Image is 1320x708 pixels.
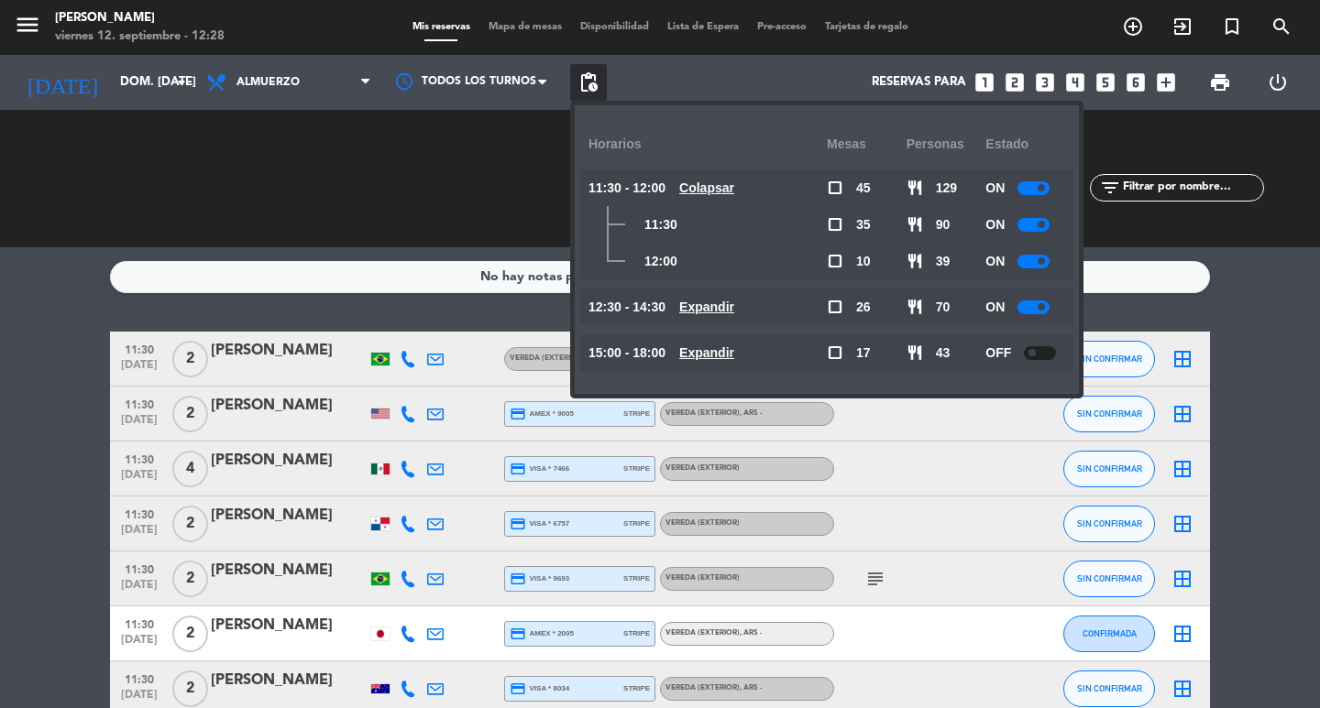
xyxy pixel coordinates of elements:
button: SIN CONFIRMAR [1063,670,1155,707]
span: visa * 7466 [510,461,569,477]
span: Vereda (EXTERIOR) [510,354,584,362]
span: check_box_outline_blank [827,299,843,315]
i: border_all [1171,403,1193,425]
i: add_circle_outline [1122,16,1144,38]
i: [DATE] [14,62,111,103]
span: , ARS - [740,409,762,417]
span: 2 [172,615,208,652]
span: [DATE] [116,359,162,380]
span: 90 [936,214,951,235]
span: Vereda (EXTERIOR) [665,519,740,527]
span: amex * 2005 [510,626,574,642]
span: ON [985,214,1005,235]
span: 11:30 [116,503,162,524]
span: check_box_outline_blank [827,253,843,269]
i: border_all [1171,458,1193,480]
span: Vereda (EXTERIOR) [665,464,740,472]
div: personas [907,119,986,169]
span: 26 [856,297,871,318]
span: 11:30 [116,338,162,359]
span: 10 [856,251,871,272]
span: 11:30 [116,668,162,689]
span: 2 [172,341,208,377]
span: SIN CONFIRMAR [1077,518,1142,528]
i: exit_to_app [1171,16,1193,38]
span: stripe [623,463,650,474]
div: LOG OUT [1248,55,1306,110]
span: SIN CONFIRMAR [1077,463,1142,474]
i: looks_4 [1063,71,1087,94]
span: visa * 6757 [510,516,569,532]
span: check_box_outline_blank [827,180,843,196]
i: border_all [1171,513,1193,535]
span: [DATE] [116,414,162,435]
u: Expandir [679,300,734,314]
u: Expandir [679,345,734,360]
span: stripe [623,408,650,419]
u: Colapsar [679,180,734,195]
i: arrow_drop_down [170,71,192,93]
span: stripe [623,682,650,694]
i: looks_5 [1094,71,1117,94]
span: restaurant [907,216,923,233]
div: [PERSON_NAME] [211,394,367,418]
span: 11:30 - 12:00 [588,178,665,199]
span: Lista de Espera [658,22,748,32]
div: [PERSON_NAME] [211,449,367,473]
i: border_all [1171,623,1193,645]
span: pending_actions [577,71,599,93]
span: 12:00 [644,251,677,272]
span: 11:30 [116,448,162,469]
div: [PERSON_NAME] [55,9,225,27]
span: 12:30 - 14:30 [588,297,665,318]
span: CONFIRMADA [1083,628,1137,638]
span: 45 [856,178,871,199]
button: SIN CONFIRMAR [1063,506,1155,542]
i: menu [14,11,41,38]
span: 2 [172,561,208,597]
span: amex * 9005 [510,406,574,422]
span: stripe [623,572,650,584]
span: SIN CONFIRMAR [1077,573,1142,583]
span: 2 [172,506,208,542]
span: 2 [172,670,208,707]
i: border_all [1171,568,1193,590]
div: [PERSON_NAME] [211,339,367,363]
span: visa * 8034 [510,681,569,697]
i: add_box [1154,71,1178,94]
span: , ARS - [740,629,762,637]
div: [PERSON_NAME] [211,559,367,583]
span: Vereda (EXTERIOR) [665,684,762,692]
i: border_all [1171,678,1193,700]
span: [DATE] [116,469,162,490]
button: CONFIRMADA [1063,615,1155,652]
span: restaurant [907,299,923,315]
span: 15:00 - 18:00 [588,343,665,364]
span: Vereda (EXTERIOR) [665,574,740,582]
span: 4 [172,451,208,487]
i: looks_3 [1033,71,1057,94]
i: search [1270,16,1292,38]
button: SIN CONFIRMAR [1063,561,1155,597]
span: stripe [623,627,650,639]
span: restaurant [907,253,923,269]
input: Filtrar por nombre... [1121,178,1263,198]
div: Horarios [588,119,827,169]
i: subject [864,568,886,590]
span: Tarjetas de regalo [816,22,918,32]
span: SIN CONFIRMAR [1077,683,1142,693]
span: SIN CONFIRMAR [1077,354,1142,364]
i: looks_6 [1124,71,1148,94]
span: 70 [936,297,951,318]
div: Mesas [827,119,907,169]
span: [DATE] [116,634,162,655]
span: 11:30 [116,613,162,634]
span: Mis reservas [403,22,479,32]
span: Mapa de mesas [479,22,571,32]
span: 17 [856,343,871,364]
button: SIN CONFIRMAR [1063,341,1155,377]
i: credit_card [510,516,526,532]
span: 129 [936,178,957,199]
span: 35 [856,214,871,235]
span: 11:30 [116,393,162,414]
